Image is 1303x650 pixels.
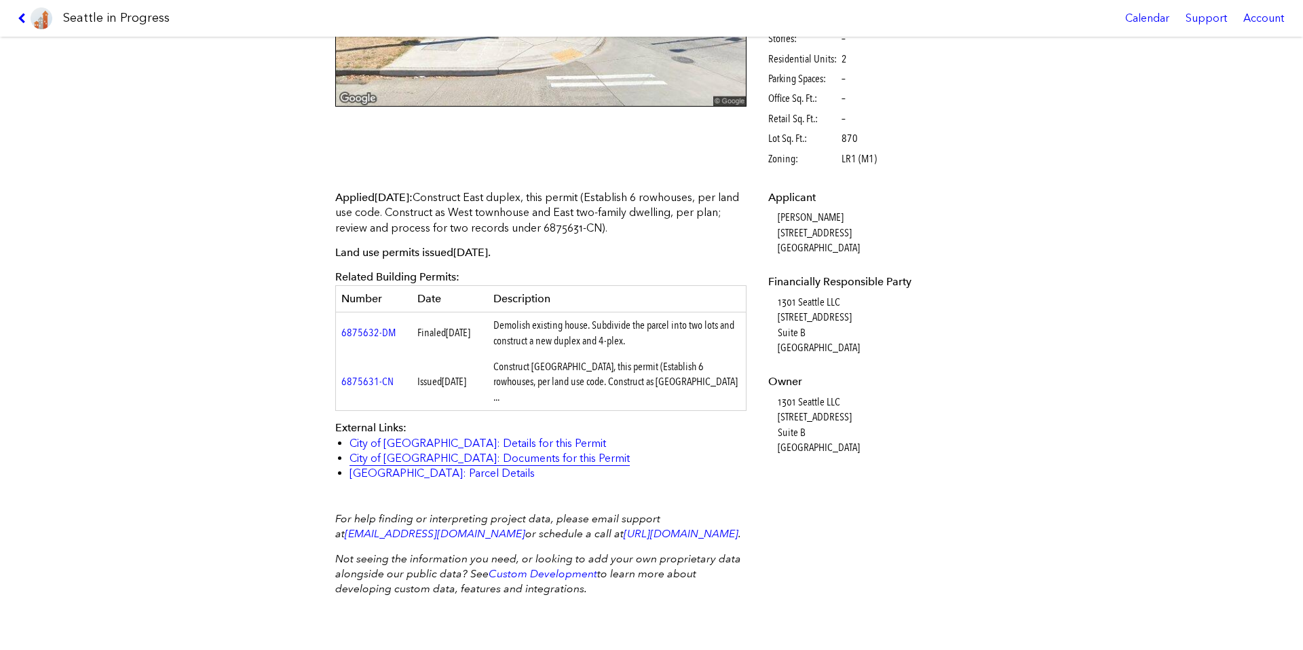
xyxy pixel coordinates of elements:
span: Office Sq. Ft.: [768,91,839,106]
span: 2 [842,52,847,67]
a: 6875631-CN [341,375,394,388]
p: Land use permits issued . [335,245,747,260]
td: Demolish existing house. Subdivide the parcel into two lots and construct a new duplex and 4-plex. [488,312,747,354]
a: [EMAIL_ADDRESS][DOMAIN_NAME] [345,527,525,540]
a: [URL][DOMAIN_NAME] [624,527,738,540]
td: Construct [GEOGRAPHIC_DATA], this permit (Establish 6 rowhouses, per land use code. Construct as ... [488,354,747,411]
td: Issued [412,354,488,411]
dd: 1301 Seattle LLC [STREET_ADDRESS] Suite B [GEOGRAPHIC_DATA] [778,395,964,456]
span: Related Building Permits: [335,270,459,283]
span: External Links: [335,421,407,434]
span: – [842,31,846,46]
span: Retail Sq. Ft.: [768,111,839,126]
h1: Seattle in Progress [63,10,170,26]
p: Construct East duplex, this permit (Establish 6 rowhouses, per land use code. Construct as West t... [335,190,747,236]
dd: 1301 Seattle LLC [STREET_ADDRESS] Suite B [GEOGRAPHIC_DATA] [778,295,964,356]
span: [DATE] [453,246,488,259]
a: City of [GEOGRAPHIC_DATA]: Details for this Permit [350,437,606,450]
dt: Owner [768,374,964,389]
span: Parking Spaces: [768,71,839,86]
a: 6875632-DM [341,326,396,339]
span: Applied : [335,191,413,204]
a: City of [GEOGRAPHIC_DATA]: Documents for this Permit [350,452,630,465]
img: favicon-96x96.png [31,7,52,29]
span: – [842,111,846,126]
span: – [842,91,846,106]
dd: [PERSON_NAME] [STREET_ADDRESS] [GEOGRAPHIC_DATA] [778,210,964,255]
span: [DATE] [446,326,470,339]
span: Residential Units: [768,52,839,67]
span: – [842,71,846,86]
td: Finaled [412,312,488,354]
th: Description [488,285,747,312]
span: LR1 (M1) [842,151,877,166]
span: [DATE] [442,375,466,388]
span: Lot Sq. Ft.: [768,131,839,146]
dt: Applicant [768,190,964,205]
th: Number [336,285,412,312]
em: Not seeing the information you need, or looking to add your own proprietary data alongside our pu... [335,552,741,596]
span: Zoning: [768,151,839,166]
span: Stories: [768,31,839,46]
a: Custom Development [489,567,597,580]
a: [GEOGRAPHIC_DATA]: Parcel Details [350,467,535,480]
em: For help finding or interpreting project data, please email support at or schedule a call at . [335,512,741,540]
span: [DATE] [375,191,409,204]
span: 870 [842,131,858,146]
dt: Financially Responsible Party [768,274,964,289]
th: Date [412,285,488,312]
